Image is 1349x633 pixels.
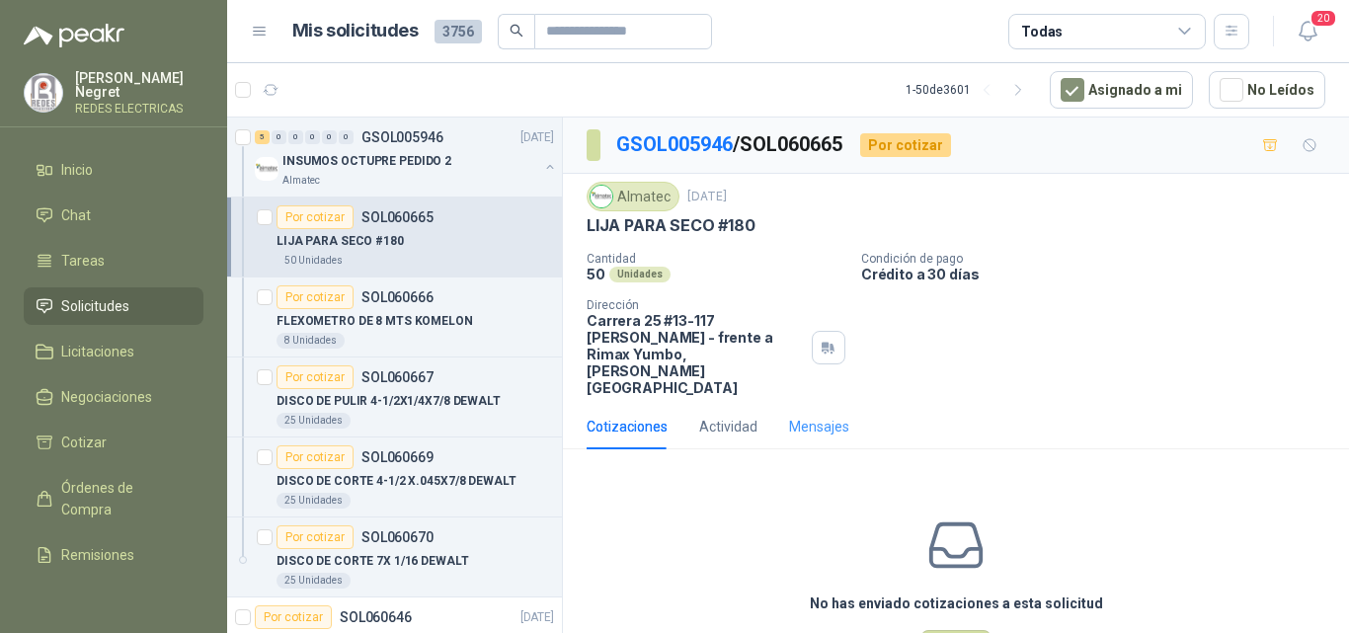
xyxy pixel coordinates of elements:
div: 50 Unidades [277,253,351,269]
span: Solicitudes [61,295,129,317]
div: Almatec [587,182,679,211]
div: 1 - 50 de 3601 [906,74,1034,106]
div: Por cotizar [277,365,354,389]
img: Company Logo [255,157,278,181]
p: Crédito a 30 días [861,266,1341,282]
span: Remisiones [61,544,134,566]
a: GSOL005946 [616,132,733,156]
div: Cotizaciones [587,416,668,437]
p: 50 [587,266,605,282]
p: [DATE] [520,608,554,627]
span: Chat [61,204,91,226]
a: Negociaciones [24,378,203,416]
a: Chat [24,197,203,234]
button: No Leídos [1209,71,1325,109]
button: 20 [1290,14,1325,49]
p: [DATE] [520,128,554,147]
a: Remisiones [24,536,203,574]
p: DISCO DE PULIR 4-1/2X1/4X7/8 DEWALT [277,392,501,411]
a: Por cotizarSOL060669DISCO DE CORTE 4-1/2 X.045X7/8 DEWALT25 Unidades [227,437,562,517]
p: FLEXOMETRO DE 8 MTS KOMELON [277,312,473,331]
a: 5 0 0 0 0 0 GSOL005946[DATE] Company LogoINSUMOS OCTUPRE PEDIDO 2Almatec [255,125,558,189]
div: 5 [255,130,270,144]
p: SOL060665 [361,210,434,224]
a: Inicio [24,151,203,189]
p: Cantidad [587,252,845,266]
span: Cotizar [61,432,107,453]
p: [DATE] [687,188,727,206]
p: Almatec [282,173,320,189]
span: Licitaciones [61,341,134,362]
span: Negociaciones [61,386,152,408]
div: 8 Unidades [277,333,345,349]
span: 3756 [435,20,482,43]
p: LIJA PARA SECO #180 [587,215,755,236]
p: SOL060646 [340,610,412,624]
h3: No has enviado cotizaciones a esta solicitud [810,593,1103,614]
p: DISCO DE CORTE 4-1/2 X.045X7/8 DEWALT [277,472,516,491]
div: Todas [1021,21,1063,42]
button: Asignado a mi [1050,71,1193,109]
span: Tareas [61,250,105,272]
div: Por cotizar [277,525,354,549]
p: Carrera 25 #13-117 [PERSON_NAME] - frente a Rimax Yumbo , [PERSON_NAME][GEOGRAPHIC_DATA] [587,312,804,396]
a: Solicitudes [24,287,203,325]
div: 0 [339,130,354,144]
div: Por cotizar [255,605,332,629]
p: Dirección [587,298,804,312]
span: 20 [1309,9,1337,28]
a: Por cotizarSOL060666FLEXOMETRO DE 8 MTS KOMELON8 Unidades [227,277,562,357]
a: Licitaciones [24,333,203,370]
p: INSUMOS OCTUPRE PEDIDO 2 [282,152,451,171]
div: Por cotizar [277,445,354,469]
div: Por cotizar [277,285,354,309]
div: Unidades [609,267,671,282]
span: Inicio [61,159,93,181]
p: LIJA PARA SECO #180 [277,232,404,251]
div: 25 Unidades [277,493,351,509]
a: Por cotizarSOL060667DISCO DE PULIR 4-1/2X1/4X7/8 DEWALT25 Unidades [227,357,562,437]
div: 0 [272,130,286,144]
p: SOL060670 [361,530,434,544]
div: Por cotizar [277,205,354,229]
div: 0 [288,130,303,144]
a: Cotizar [24,424,203,461]
a: Configuración [24,582,203,619]
div: Por cotizar [860,133,951,157]
img: Company Logo [25,74,62,112]
p: SOL060669 [361,450,434,464]
a: Órdenes de Compra [24,469,203,528]
a: Por cotizarSOL060665LIJA PARA SECO #18050 Unidades [227,198,562,277]
p: SOL060667 [361,370,434,384]
img: Company Logo [591,186,612,207]
p: GSOL005946 [361,130,443,144]
p: DISCO DE CORTE 7X 1/16 DEWALT [277,552,469,571]
div: 0 [305,130,320,144]
p: SOL060666 [361,290,434,304]
img: Logo peakr [24,24,124,47]
a: Por cotizarSOL060670DISCO DE CORTE 7X 1/16 DEWALT25 Unidades [227,517,562,597]
p: / SOL060665 [616,129,844,160]
span: search [510,24,523,38]
div: 25 Unidades [277,573,351,589]
div: Mensajes [789,416,849,437]
p: REDES ELECTRICAS [75,103,203,115]
span: Órdenes de Compra [61,477,185,520]
div: 25 Unidades [277,413,351,429]
p: Condición de pago [861,252,1341,266]
a: Tareas [24,242,203,279]
h1: Mis solicitudes [292,17,419,45]
div: 0 [322,130,337,144]
div: Actividad [699,416,757,437]
p: [PERSON_NAME] Negret [75,71,203,99]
